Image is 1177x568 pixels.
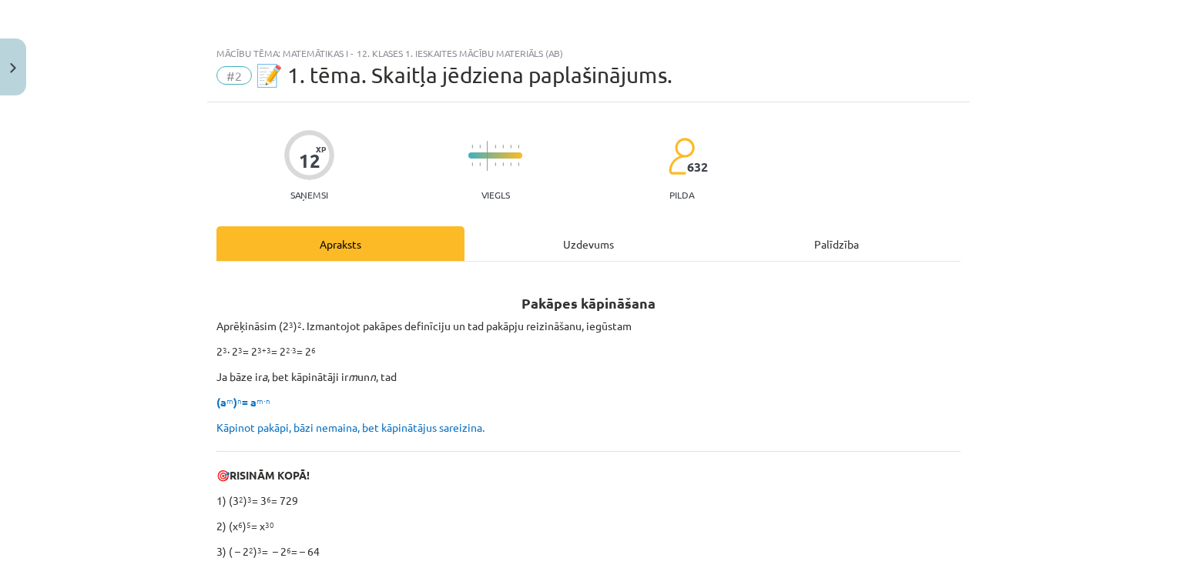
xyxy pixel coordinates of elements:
sup: 2 [249,544,253,556]
sup: 6 [287,544,291,556]
i: a [262,369,267,383]
p: Viegls [481,189,510,200]
p: pilda [669,189,694,200]
span: Kāpinot pakāpi, bāzi nemaina, bet kāpinātājus sareizina. [216,420,485,434]
div: 12 [299,150,320,172]
img: icon-short-line-57e1e144782c952c97e751825c79c345078a6d821885a25fce030b3d8c18986b.svg [479,145,481,149]
sup: 3 [257,544,262,556]
b: RISINĀM KOPĀ! [230,468,310,482]
div: Apraksts [216,226,464,261]
span: 📝 1. tēma. Skaitļa jēdziena paplašinājums. [256,62,672,88]
i: m [348,369,357,383]
sup: 3 [223,344,227,356]
sup: m [226,395,233,406]
img: icon-short-line-57e1e144782c952c97e751825c79c345078a6d821885a25fce030b3d8c18986b.svg [495,162,496,166]
img: icon-short-line-57e1e144782c952c97e751825c79c345078a6d821885a25fce030b3d8c18986b.svg [510,145,511,149]
sup: n [237,395,242,406]
span: 632 [687,160,708,174]
img: icon-short-line-57e1e144782c952c97e751825c79c345078a6d821885a25fce030b3d8c18986b.svg [471,145,473,149]
p: Ja bāze ir , bet kāpinātāji ir un , tad [216,369,961,385]
sup: 2 [239,493,243,505]
img: icon-short-line-57e1e144782c952c97e751825c79c345078a6d821885a25fce030b3d8c18986b.svg [502,145,504,149]
img: students-c634bb4e5e11cddfef0936a35e636f08e4e9abd3cc4e673bd6f9a4125e45ecb1.svg [668,137,695,175]
p: 2) (x ) = x [216,518,961,534]
p: Aprēķināsim (2 ) . Izmantojot pakāpes definīciju un tad pakāpju reizināšanu, iegūstam [216,318,961,334]
sup: 30 [265,519,274,530]
img: icon-long-line-d9ea69661e0d244f92f715978eff75569469978d946b2353a9bb055b3ed8787d.svg [487,141,488,171]
sup: 3 [247,493,252,505]
img: icon-short-line-57e1e144782c952c97e751825c79c345078a6d821885a25fce030b3d8c18986b.svg [518,162,519,166]
img: icon-short-line-57e1e144782c952c97e751825c79c345078a6d821885a25fce030b3d8c18986b.svg [502,162,504,166]
strong: (a ) = a [216,395,270,409]
p: 🎯 [216,467,961,483]
sup: 3 [238,344,243,356]
sup: 5 [246,519,251,530]
sup: 3 [289,319,293,330]
div: Mācību tēma: Matemātikas i - 12. klases 1. ieskaites mācību materiāls (ab) [216,48,961,58]
img: icon-short-line-57e1e144782c952c97e751825c79c345078a6d821885a25fce030b3d8c18986b.svg [471,162,473,166]
sup: 6 [238,519,243,530]
i: n [370,369,376,383]
img: icon-short-line-57e1e144782c952c97e751825c79c345078a6d821885a25fce030b3d8c18986b.svg [479,162,481,166]
img: icon-close-lesson-0947bae3869378f0d4975bcd49f059093ad1ed9edebbc8119c70593378902aed.svg [10,63,16,73]
img: icon-short-line-57e1e144782c952c97e751825c79c345078a6d821885a25fce030b3d8c18986b.svg [510,162,511,166]
img: icon-short-line-57e1e144782c952c97e751825c79c345078a6d821885a25fce030b3d8c18986b.svg [518,145,519,149]
img: icon-short-line-57e1e144782c952c97e751825c79c345078a6d821885a25fce030b3d8c18986b.svg [495,145,496,149]
sup: 6 [267,493,271,505]
div: Palīdzība [713,226,961,261]
sup: 6 [311,344,316,356]
span: #2 [216,66,252,85]
sup: 2∙3 [286,344,297,356]
p: 3) ( – 2 ) = – 2 = – 64 [216,543,961,560]
span: XP [316,145,326,153]
p: Saņemsi [284,189,334,200]
p: 2 ∙ 2 = 2 = 2 = 2 [216,343,961,359]
sup: 2 [297,319,302,330]
div: Uzdevums [464,226,713,261]
b: Pakāpes kāpināšana [521,294,656,312]
p: 1) (3 ) = 3 = 729 [216,493,961,509]
sup: m⋅n [257,395,270,406]
sup: 3+3 [257,344,271,356]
